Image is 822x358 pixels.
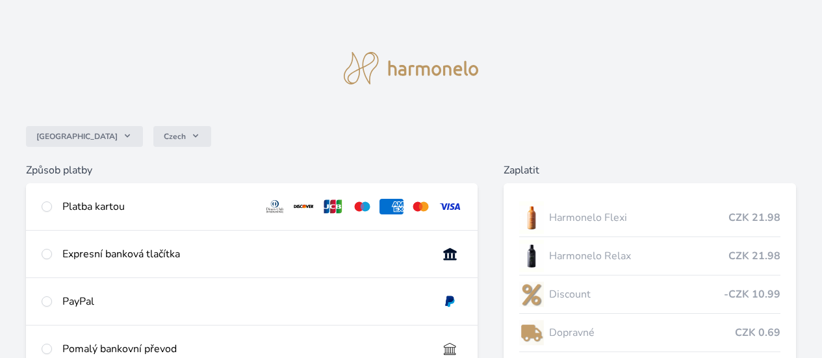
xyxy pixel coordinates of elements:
span: Czech [164,131,186,142]
div: Pomalý bankovní převod [62,341,428,357]
span: CZK 21.98 [728,210,780,225]
span: -CZK 10.99 [724,287,780,302]
span: Harmonelo Relax [549,248,728,264]
img: mc.svg [409,199,433,214]
span: Harmonelo Flexi [549,210,728,225]
img: amex.svg [379,199,404,214]
span: CZK 0.69 [735,325,780,340]
span: CZK 21.98 [728,248,780,264]
span: Discount [549,287,724,302]
span: [GEOGRAPHIC_DATA] [36,131,118,142]
h6: Zaplatit [504,162,796,178]
img: diners.svg [263,199,287,214]
div: PayPal [62,294,428,309]
img: maestro.svg [350,199,374,214]
button: Czech [153,126,211,147]
h6: Způsob platby [26,162,478,178]
span: Dopravné [549,325,735,340]
img: paypal.svg [438,294,462,309]
img: visa.svg [438,199,462,214]
button: [GEOGRAPHIC_DATA] [26,126,143,147]
img: CLEAN_FLEXI_se_stinem_x-hi_(1)-lo.jpg [519,201,544,234]
div: Platba kartou [62,199,253,214]
img: CLEAN_RELAX_se_stinem_x-lo.jpg [519,240,544,272]
img: delivery-lo.png [519,316,544,349]
img: jcb.svg [321,199,345,214]
img: bankTransfer_IBAN.svg [438,341,462,357]
img: discover.svg [292,199,316,214]
img: logo.svg [344,52,479,84]
img: discount-lo.png [519,278,544,311]
div: Expresní banková tlačítka [62,246,428,262]
img: onlineBanking_CZ.svg [438,246,462,262]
